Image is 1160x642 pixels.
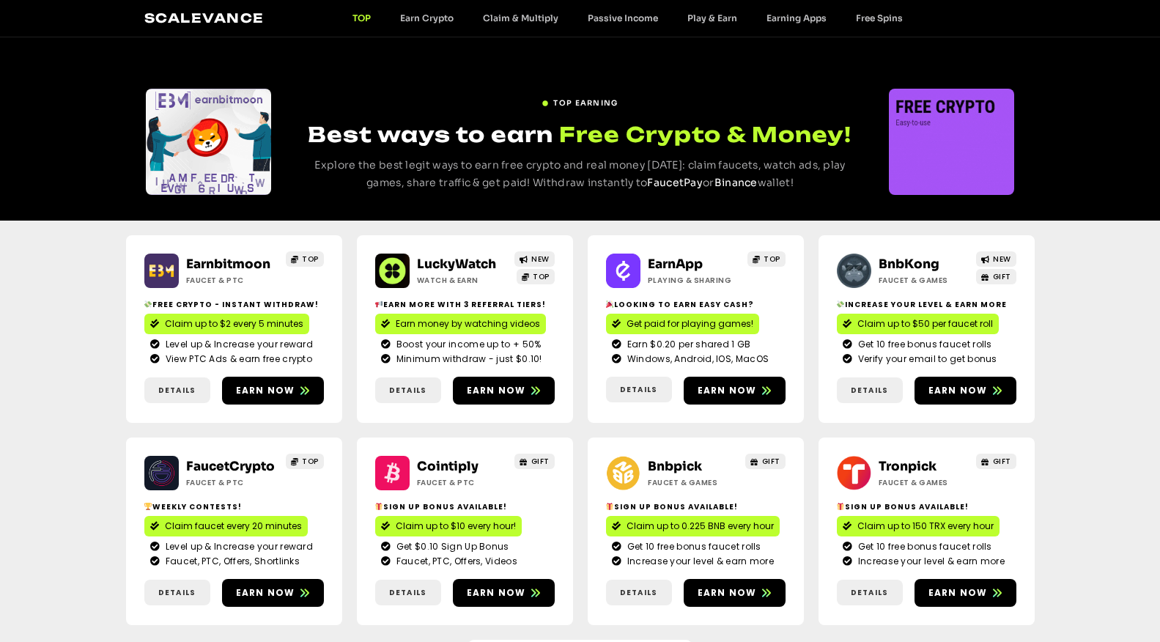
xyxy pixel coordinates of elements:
[146,89,271,195] div: Slides
[393,353,542,366] span: Minimum withdraw - just $0.10!
[375,377,441,403] a: Details
[531,456,550,467] span: GIFT
[396,520,516,533] span: Claim up to $10 every hour!
[144,299,324,310] h2: Free crypto - Instant withdraw!
[976,269,1016,284] a: GIFT
[302,254,319,265] span: TOP
[236,586,295,599] span: Earn now
[144,503,152,510] img: 🏆
[302,456,319,467] span: TOP
[854,540,992,553] span: Get 10 free bonus faucet rolls
[837,314,999,334] a: Claim up to $50 per faucet roll
[993,456,1011,467] span: GIFT
[517,269,555,284] a: TOP
[606,300,613,308] img: 🎉
[620,384,657,395] span: Details
[879,275,970,286] h2: Faucet & Games
[467,384,526,397] span: Earn now
[928,586,988,599] span: Earn now
[468,12,573,23] a: Claim & Multiply
[606,377,672,402] a: Details
[673,12,752,23] a: Play & Earn
[236,384,295,397] span: Earn now
[698,384,757,397] span: Earn now
[573,12,673,23] a: Passive Income
[144,580,210,605] a: Details
[837,501,1016,512] h2: Sign Up Bonus Available!
[620,587,657,598] span: Details
[375,503,383,510] img: 🎁
[851,587,888,598] span: Details
[714,176,758,189] a: Binance
[375,299,555,310] h2: Earn more with 3 referral Tiers!
[976,251,1016,267] a: NEW
[928,384,988,397] span: Earn now
[879,477,970,488] h2: Faucet & Games
[606,299,786,310] h2: Looking to Earn Easy Cash?
[624,555,774,568] span: Increase your level & earn more
[542,92,618,108] a: TOP EARNING
[854,555,1005,568] span: Increase your level & earn more
[648,275,739,286] h2: Playing & Sharing
[606,516,780,536] a: Claim up to 0.225 BNB every hour
[375,580,441,605] a: Details
[698,586,757,599] span: Earn now
[158,385,196,396] span: Details
[837,377,903,403] a: Details
[854,353,997,366] span: Verify your email to get bonus
[186,275,278,286] h2: Faucet & PTC
[514,454,555,469] a: GIFT
[389,587,426,598] span: Details
[857,317,993,331] span: Claim up to $50 per faucet roll
[417,275,509,286] h2: Watch & Earn
[389,385,426,396] span: Details
[624,540,761,553] span: Get 10 free bonus faucet rolls
[837,300,844,308] img: 💸
[144,314,309,334] a: Claim up to $2 every 5 minutes
[375,516,522,536] a: Claim up to $10 every hour!
[144,516,308,536] a: Claim faucet every 20 minutes
[298,157,862,192] p: Explore the best legit ways to earn free crypto and real money [DATE]: claim faucets, watch ads, ...
[453,377,555,405] a: Earn now
[624,338,751,351] span: Earn $0.20 per shared 1 GB
[837,516,1000,536] a: Claim up to 150 TRX every hour
[854,338,992,351] span: Get 10 free bonus faucet rolls
[837,503,844,510] img: 🎁
[647,176,703,189] a: FaucetPay
[606,501,786,512] h2: Sign Up Bonus Available!
[606,503,613,510] img: 🎁
[162,555,300,568] span: Faucet, PTC, Offers, Shortlinks
[186,257,270,272] a: Earnbitmoon
[606,314,759,334] a: Get paid for playing games!
[915,579,1016,607] a: Earn now
[684,579,786,607] a: Earn now
[879,257,939,272] a: BnbKong
[976,454,1016,469] a: GIFT
[144,300,152,308] img: 💸
[993,271,1011,282] span: GIFT
[144,377,210,403] a: Details
[165,520,302,533] span: Claim faucet every 20 minutes
[158,587,196,598] span: Details
[144,10,265,26] a: Scalevance
[559,120,851,149] span: Free Crypto & Money!
[531,254,550,265] span: NEW
[165,317,303,331] span: Claim up to $2 every 5 minutes
[851,385,888,396] span: Details
[393,540,509,553] span: Get $0.10 Sign Up Bonus
[762,456,780,467] span: GIFT
[338,12,917,23] nav: Menu
[453,579,555,607] a: Earn now
[837,580,903,605] a: Details
[606,580,672,605] a: Details
[857,520,994,533] span: Claim up to 150 TRX every hour
[375,314,546,334] a: Earn money by watching videos
[879,459,937,474] a: Tronpick
[553,97,618,108] span: TOP EARNING
[222,377,324,405] a: Earn now
[841,12,917,23] a: Free Spins
[533,271,550,282] span: TOP
[375,300,383,308] img: 📢
[385,12,468,23] a: Earn Crypto
[144,501,324,512] h2: Weekly contests!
